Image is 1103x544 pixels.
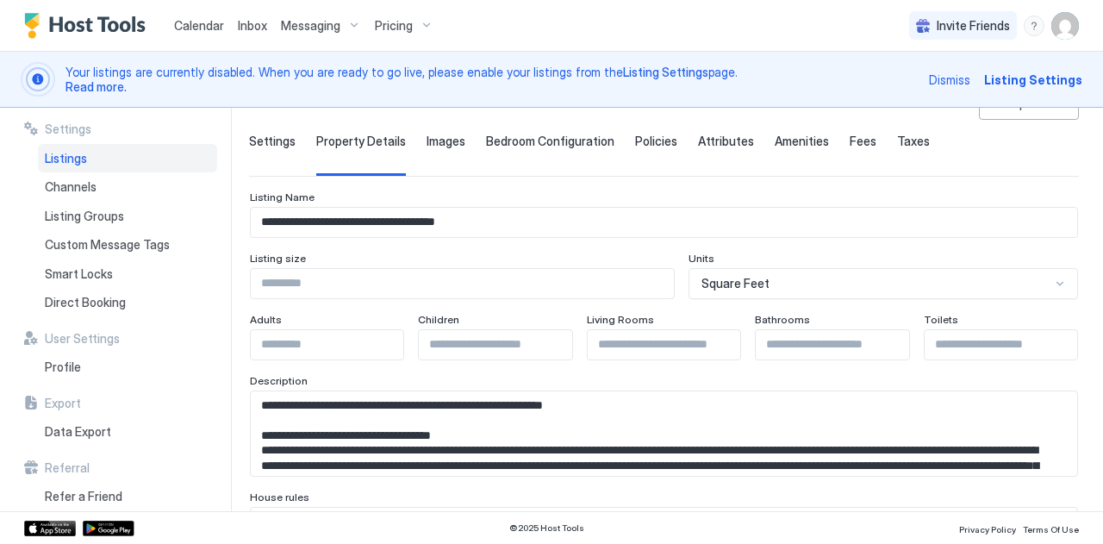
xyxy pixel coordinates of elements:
[959,524,1016,535] span: Privacy Policy
[925,330,1077,360] input: Input Field
[984,71,1082,89] div: Listing Settings
[375,18,413,34] span: Pricing
[251,391,1064,477] textarea: Input Field
[250,491,309,503] span: House rules
[1023,524,1079,535] span: Terms Of Use
[251,208,1077,237] input: Input Field
[45,179,97,195] span: Channels
[45,237,170,253] span: Custom Message Tags
[1051,12,1079,40] div: User profile
[775,134,829,149] span: Amenities
[756,330,908,360] input: Input Field
[238,16,267,34] a: Inbox
[45,460,90,476] span: Referral
[588,330,740,360] input: Input Field
[24,13,153,39] a: Host Tools Logo
[509,522,584,534] span: © 2025 Host Tools
[316,134,406,149] span: Property Details
[897,134,930,149] span: Taxes
[1023,519,1079,537] a: Terms Of Use
[689,252,714,265] span: Units
[24,521,76,536] a: App Store
[45,209,124,224] span: Listing Groups
[850,134,876,149] span: Fees
[174,18,224,33] span: Calendar
[65,65,919,95] span: Your listings are currently disabled. When you are ready to go live, please enable your listings ...
[45,424,111,440] span: Data Export
[698,134,754,149] span: Attributes
[635,134,677,149] span: Policies
[701,276,770,291] span: Square Feet
[587,313,654,326] span: Living Rooms
[45,151,87,166] span: Listings
[959,519,1016,537] a: Privacy Policy
[45,396,81,411] span: Export
[623,65,708,79] a: Listing Settings
[1024,16,1044,36] div: menu
[45,489,122,504] span: Refer a Friend
[38,144,217,173] a: Listings
[38,288,217,317] a: Direct Booking
[45,295,126,310] span: Direct Booking
[38,482,217,511] a: Refer a Friend
[281,18,340,34] span: Messaging
[251,330,403,360] input: Input Field
[38,353,217,382] a: Profile
[38,417,217,447] a: Data Export
[250,252,306,265] span: Listing size
[486,134,614,149] span: Bedroom Configuration
[419,330,571,360] input: Input Field
[174,16,224,34] a: Calendar
[418,313,459,326] span: Children
[250,191,315,203] span: Listing Name
[250,313,282,326] span: Adults
[238,18,267,33] span: Inbox
[427,134,465,149] span: Images
[250,374,308,387] span: Description
[924,313,958,326] span: Toilets
[755,313,810,326] span: Bathrooms
[38,230,217,259] a: Custom Message Tags
[83,521,134,536] a: Google Play Store
[38,202,217,231] a: Listing Groups
[929,71,970,89] div: Dismiss
[38,172,217,202] a: Channels
[249,134,296,149] span: Settings
[45,122,91,137] span: Settings
[65,79,127,94] a: Read more.
[45,360,81,375] span: Profile
[251,269,674,298] input: Input Field
[45,266,113,282] span: Smart Locks
[38,259,217,289] a: Smart Locks
[45,331,120,347] span: User Settings
[937,18,1010,34] span: Invite Friends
